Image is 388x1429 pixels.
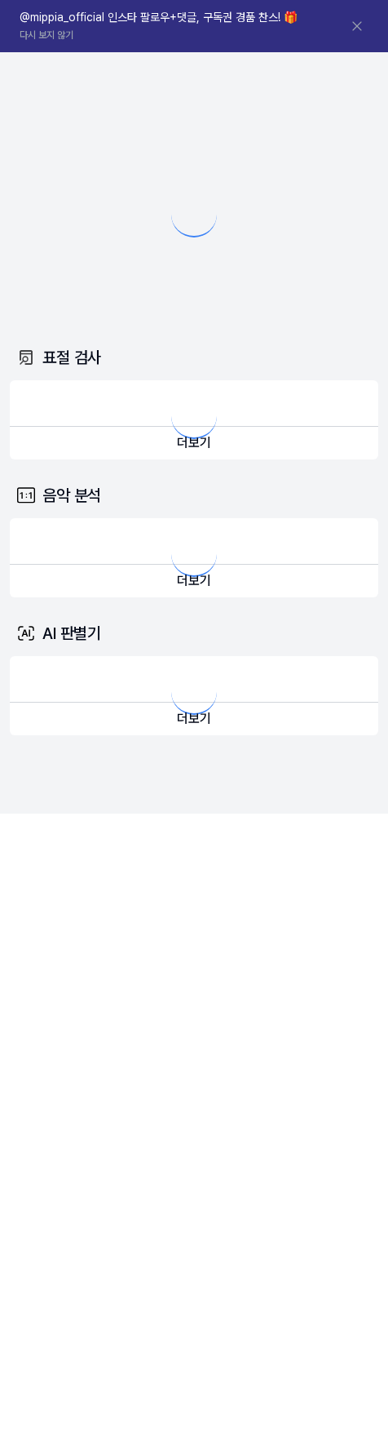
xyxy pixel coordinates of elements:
button: 더보기 [10,703,378,735]
h1: @mippia_official 인스타 팔로우+댓글, 구독권 경품 찬스! 🎁 [20,10,298,26]
div: 음악 분석 [10,473,378,518]
a: 더보기 [10,573,378,588]
button: 더보기 [10,427,378,459]
button: 다시 보지 않기 [20,29,73,42]
a: 더보기 [10,711,378,726]
button: 더보기 [10,565,378,597]
div: 표절 검사 [10,335,378,380]
div: AI 판별기 [10,610,378,656]
a: 더보기 [10,435,378,450]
